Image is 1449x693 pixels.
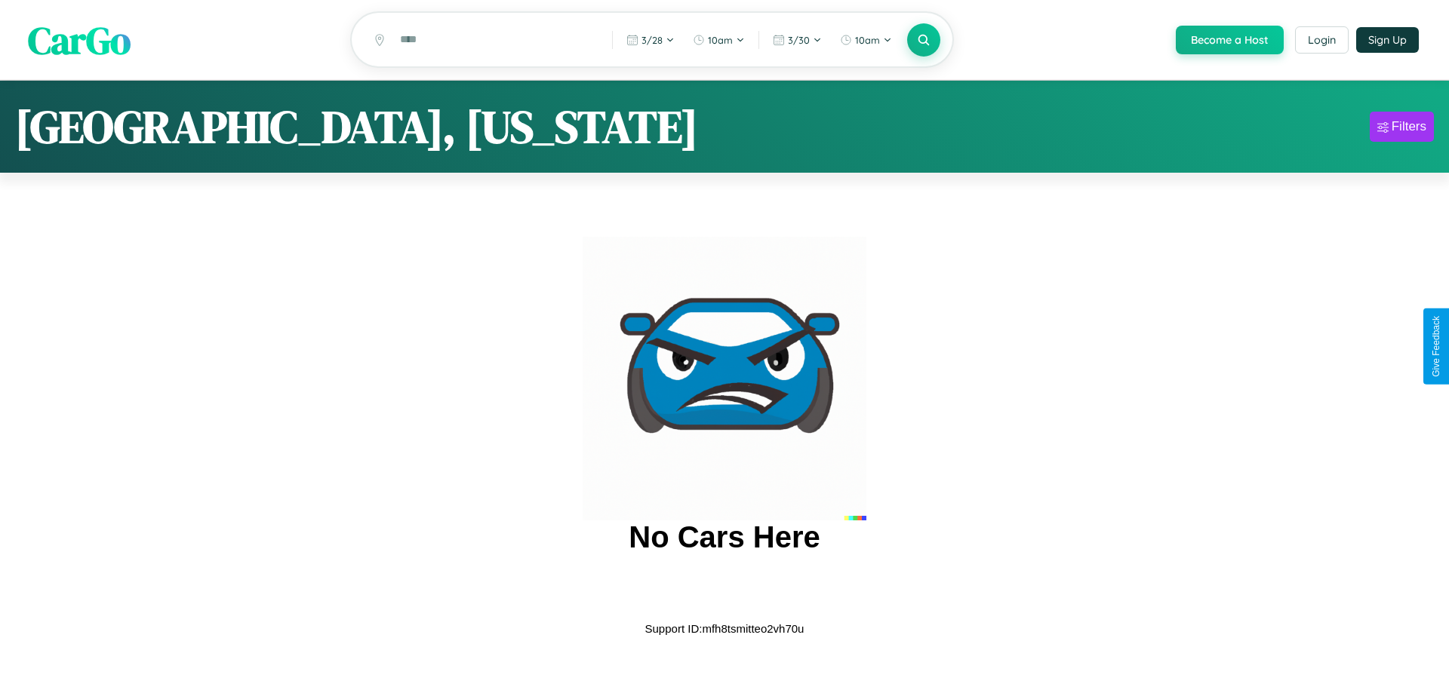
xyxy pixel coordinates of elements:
h1: [GEOGRAPHIC_DATA], [US_STATE] [15,96,698,158]
p: Support ID: mfh8tsmitteo2vh70u [645,618,804,639]
button: Become a Host [1176,26,1284,54]
img: car [583,237,866,520]
span: CarGo [28,14,131,66]
button: Filters [1370,112,1434,142]
button: 3/28 [619,28,682,52]
span: 10am [708,34,733,46]
span: 3 / 30 [788,34,810,46]
div: Filters [1392,119,1426,134]
div: Give Feedback [1431,316,1441,377]
button: 10am [685,28,752,52]
span: 10am [855,34,880,46]
button: Sign Up [1356,27,1419,53]
button: Login [1295,26,1349,54]
button: 3/30 [765,28,829,52]
button: 10am [832,28,900,52]
span: 3 / 28 [641,34,663,46]
h2: No Cars Here [629,520,820,554]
